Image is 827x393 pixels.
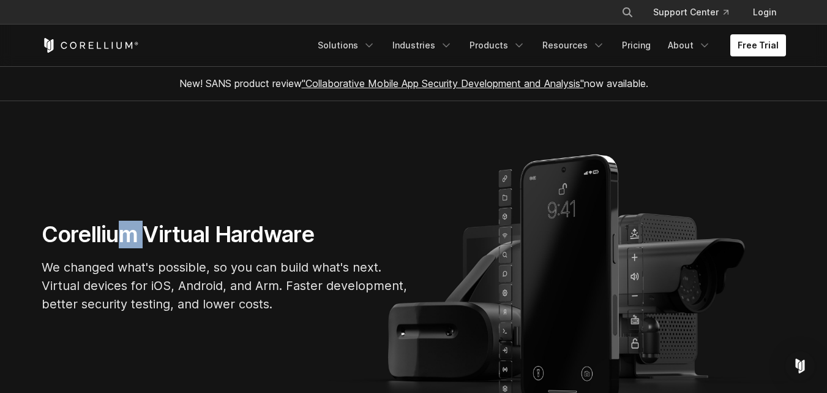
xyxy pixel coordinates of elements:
p: We changed what's possible, so you can build what's next. Virtual devices for iOS, Android, and A... [42,258,409,313]
a: Resources [535,34,612,56]
a: Industries [385,34,460,56]
a: Pricing [615,34,658,56]
a: Corellium Home [42,38,139,53]
button: Search [616,1,638,23]
h1: Corellium Virtual Hardware [42,221,409,248]
a: About [660,34,718,56]
a: Free Trial [730,34,786,56]
div: Navigation Menu [310,34,786,56]
span: New! SANS product review now available. [179,77,648,90]
a: Products [462,34,533,56]
div: Navigation Menu [607,1,786,23]
a: Support Center [643,1,738,23]
a: Solutions [310,34,383,56]
a: Login [743,1,786,23]
a: "Collaborative Mobile App Security Development and Analysis" [302,77,584,90]
div: Open Intercom Messenger [785,351,815,381]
